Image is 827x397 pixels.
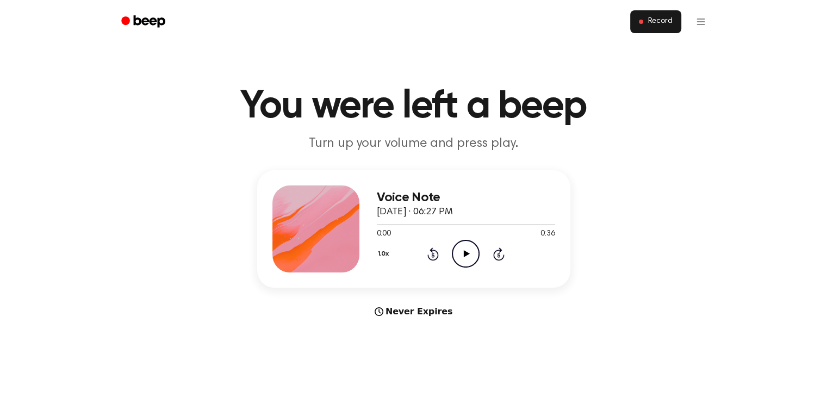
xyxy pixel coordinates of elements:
button: 1.0x [377,245,393,263]
a: Beep [114,11,175,33]
div: Never Expires [257,305,570,318]
span: 0:36 [540,228,555,240]
h1: You were left a beep [135,87,692,126]
span: [DATE] · 06:27 PM [377,207,453,217]
p: Turn up your volume and press play. [205,135,623,153]
button: Open menu [688,9,714,35]
button: Record [630,10,681,33]
span: Record [648,17,672,27]
h3: Voice Note [377,190,555,205]
span: 0:00 [377,228,391,240]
